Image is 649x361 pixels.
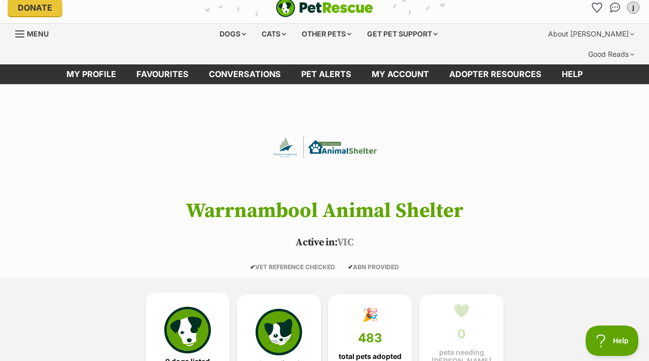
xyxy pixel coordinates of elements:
div: Good Reads [581,44,641,64]
div: Dogs [212,24,253,44]
span: 0 [457,327,465,341]
img: chat-41dd97257d64d25036548639549fe6c8038ab92f7586957e7f3b1b290dea8141.svg [610,3,621,13]
div: 🎉 [362,307,378,322]
div: Other pets [295,24,358,44]
span: Menu [27,29,49,38]
icon: ✔ [348,263,353,271]
div: j [628,3,638,13]
icon: ✔ [250,263,255,271]
span: 483 [358,331,382,345]
span: ABN PROVIDED [348,263,399,271]
a: Menu [15,24,56,42]
iframe: Help Scout Beacon - Open [586,326,639,356]
a: Adopter resources [439,64,552,84]
img: iconc.png [358,1,368,8]
div: About [PERSON_NAME] [541,24,641,44]
img: consumer-privacy-logo.png [1,1,9,9]
a: My profile [56,64,126,84]
span: VET REFERENCE CHECKED [250,263,335,271]
a: Pet alerts [291,64,362,84]
div: 💚 [453,303,470,318]
a: Help [552,64,593,84]
a: conversations [199,64,291,84]
a: My account [362,64,439,84]
img: cat-icon-068c71abf8fe30c970a85cd354bc8e23425d12f6e8612795f06af48be43a487a.svg [256,309,302,355]
img: consumer-privacy-logo.png [360,1,368,9]
div: Cats [255,24,293,44]
a: Favourites [126,64,199,84]
img: petrescue-icon-eee76f85a60ef55c4a1927667547b313a7c0e82042636edf73dce9c88f694885.svg [164,307,211,353]
img: Warrnambool Animal Shelter [267,104,382,191]
span: Active in: [296,236,337,249]
div: Get pet support [360,24,445,44]
a: Privacy Notification [359,1,369,9]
